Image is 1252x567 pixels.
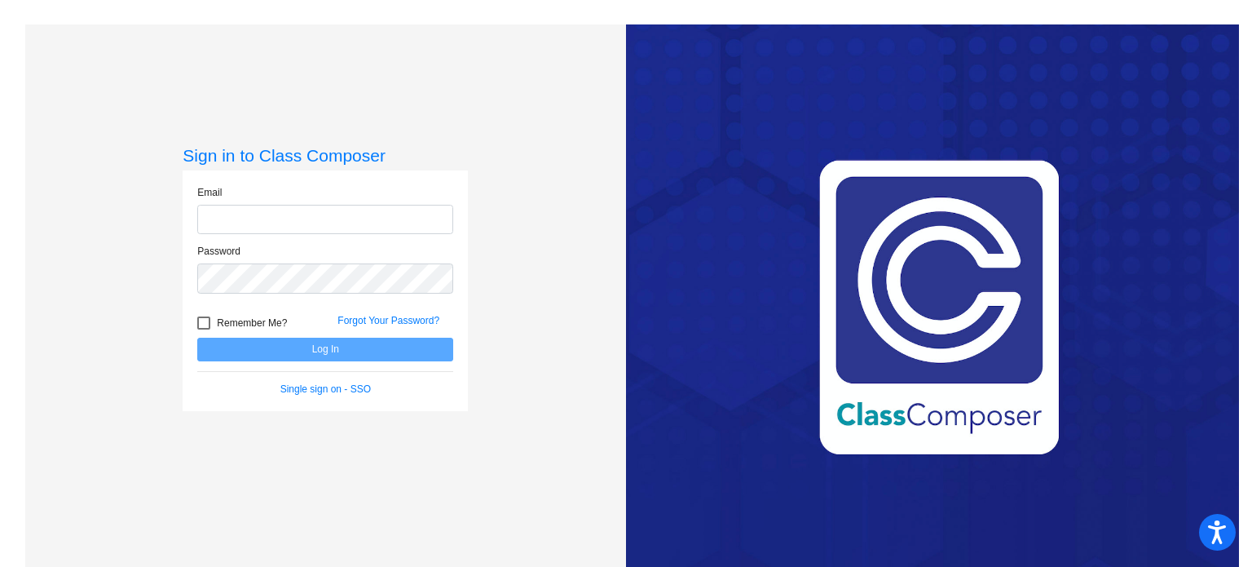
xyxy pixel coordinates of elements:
[183,145,468,166] h3: Sign in to Class Composer
[197,338,453,361] button: Log In
[197,244,240,259] label: Password
[280,383,371,395] a: Single sign on - SSO
[337,315,439,326] a: Forgot Your Password?
[217,313,287,333] span: Remember Me?
[197,185,222,200] label: Email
